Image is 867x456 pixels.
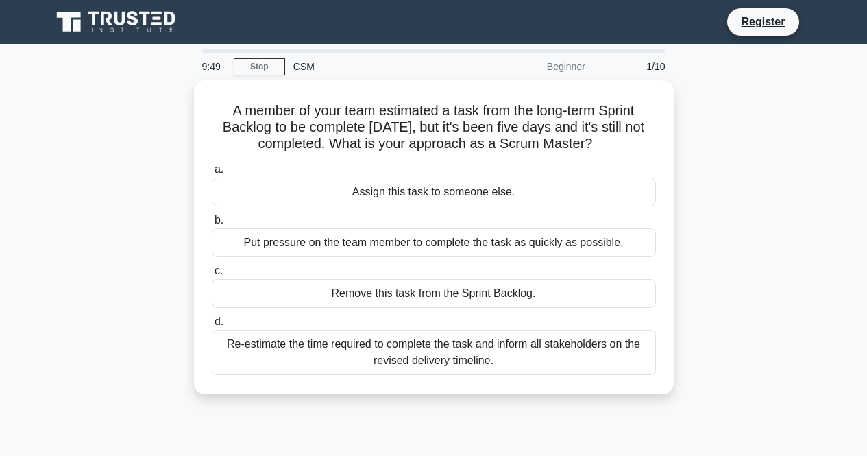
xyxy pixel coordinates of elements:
[285,53,474,80] div: CSM
[215,214,223,226] span: b.
[234,58,285,75] a: Stop
[212,330,656,375] div: Re-estimate the time required to complete the task and inform all stakeholders on the revised del...
[194,53,234,80] div: 9:49
[210,102,657,153] h5: A member of your team estimated a task from the long-term Sprint Backlog to be complete [DATE], b...
[212,228,656,257] div: Put pressure on the team member to complete the task as quickly as possible.
[212,178,656,206] div: Assign this task to someone else.
[215,163,223,175] span: a.
[215,315,223,327] span: d.
[594,53,674,80] div: 1/10
[733,13,793,30] a: Register
[212,279,656,308] div: Remove this task from the Sprint Backlog.
[474,53,594,80] div: Beginner
[215,265,223,276] span: c.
